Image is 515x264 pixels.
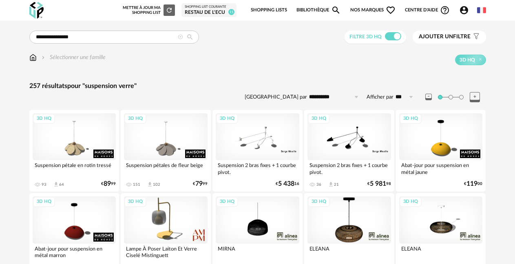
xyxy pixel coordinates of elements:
[308,114,330,124] div: 3D HQ
[419,33,471,40] span: filtre
[33,197,55,207] div: 3D HQ
[331,5,341,15] span: Magnify icon
[195,181,203,187] span: 79
[251,2,287,19] a: Shopping Lists
[216,244,299,260] div: MIRNA
[124,197,146,207] div: 3D HQ
[307,160,391,176] div: Suspension 2 bras fixes + 1 courbe pivot.
[185,5,233,15] a: Shopping List courante Restau de l'Ecu 11
[29,2,44,19] img: OXP
[123,4,175,16] div: Mettre à jour ma Shopping List
[367,181,391,187] div: € 98
[276,181,299,187] div: € 16
[316,182,321,187] div: 36
[216,114,238,124] div: 3D HQ
[328,181,334,187] span: Download icon
[216,197,238,207] div: 3D HQ
[193,181,208,187] div: € 99
[185,5,233,9] div: Shopping List courante
[216,160,299,176] div: Suspension 2 bras fixes + 1 courbe pivot.
[459,5,473,15] span: Account Circle icon
[29,82,486,90] div: 257 résultats
[40,53,106,62] div: Sélectionner une famille
[471,33,480,40] span: Filter icon
[350,2,396,19] span: Nos marques
[53,181,59,187] span: Download icon
[185,9,233,16] div: Restau de l'Ecu
[33,244,116,260] div: Abat-jour pour suspension en métal marron
[419,34,453,40] span: Ajouter un
[386,5,396,15] span: Heart Outline icon
[278,181,294,187] span: 5 438
[124,160,208,176] div: Suspension pétales de fleur beige
[477,6,486,15] img: fr
[29,110,119,191] a: 3D HQ Suspension pétale en rotin tressé 93 Download icon 64 €8999
[399,160,483,176] div: Abat-jour pour suspension en métal jaune
[104,181,111,187] span: 89
[370,181,386,187] span: 5 981
[33,114,55,124] div: 3D HQ
[399,244,483,260] div: ELEANA
[29,53,37,62] img: svg+xml;base64,PHN2ZyB3aWR0aD0iMTYiIGhlaWdodD0iMTciIHZpZXdCb3g9IjAgMCAxNiAxNyIgZmlsbD0ibm9uZSIgeG...
[212,110,303,191] a: 3D HQ Suspension 2 bras fixes + 1 courbe pivot. €5 43816
[464,181,482,187] div: € 00
[308,197,330,207] div: 3D HQ
[304,110,394,191] a: 3D HQ Suspension 2 bras fixes + 1 courbe pivot. 36 Download icon 21 €5 98198
[147,181,153,187] span: Download icon
[245,94,307,101] label: [GEOGRAPHIC_DATA] par
[405,5,450,15] span: Centre d'aideHelp Circle Outline icon
[59,182,64,187] div: 64
[296,2,341,19] a: BibliothèqueMagnify icon
[334,182,339,187] div: 21
[133,182,140,187] div: 151
[40,53,46,62] img: svg+xml;base64,PHN2ZyB3aWR0aD0iMTYiIGhlaWdodD0iMTYiIHZpZXdCb3g9IjAgMCAxNiAxNiIgZmlsbD0ibm9uZSIgeG...
[101,181,116,187] div: € 99
[459,5,469,15] span: Account Circle icon
[396,110,486,191] a: 3D HQ Abat-jour pour suspension en métal jaune €11900
[307,244,391,260] div: ELEANA
[42,182,46,187] div: 93
[460,57,475,63] span: 3D HQ
[33,160,116,176] div: Suspension pétale en rotin tressé
[166,8,173,12] span: Refresh icon
[367,94,393,101] label: Afficher par
[153,182,160,187] div: 102
[413,31,486,44] button: Ajouter unfiltre Filter icon
[228,9,234,15] span: 11
[67,83,137,89] span: pour "suspension verre"
[400,114,422,124] div: 3D HQ
[124,114,146,124] div: 3D HQ
[400,197,422,207] div: 3D HQ
[349,34,382,39] span: Filtre 3D HQ
[440,5,450,15] span: Help Circle Outline icon
[121,110,211,191] a: 3D HQ Suspension pétales de fleur beige 151 Download icon 102 €7999
[466,181,477,187] span: 119
[124,244,208,260] div: Lampe À Poser Laiton Et Verre Ciselé Mistinguett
